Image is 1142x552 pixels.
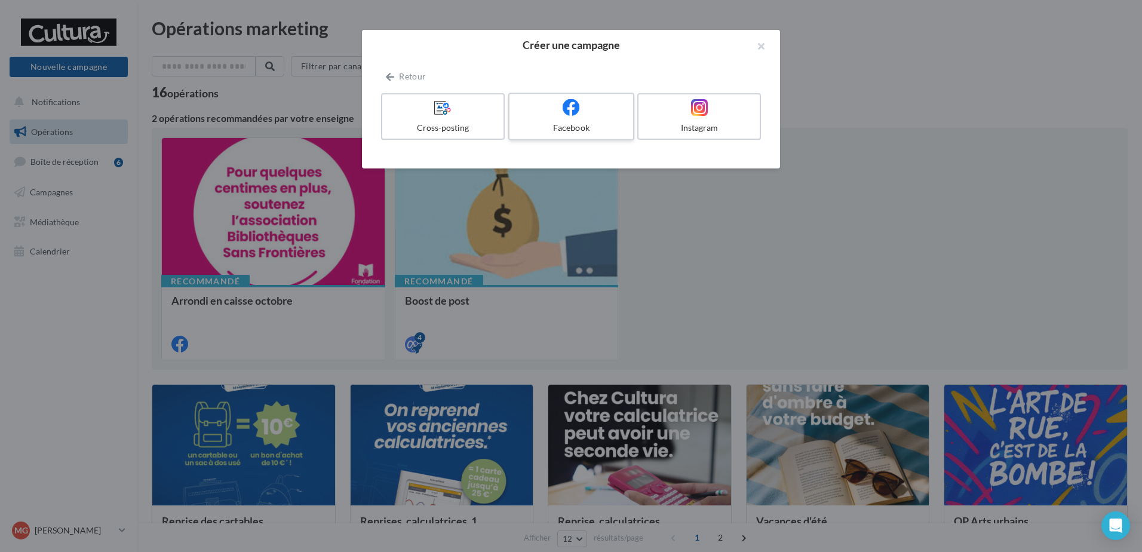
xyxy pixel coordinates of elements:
[643,122,755,134] div: Instagram
[387,122,499,134] div: Cross-posting
[381,39,761,50] h2: Créer une campagne
[1101,511,1130,540] div: Open Intercom Messenger
[514,122,628,134] div: Facebook
[381,69,431,84] button: Retour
